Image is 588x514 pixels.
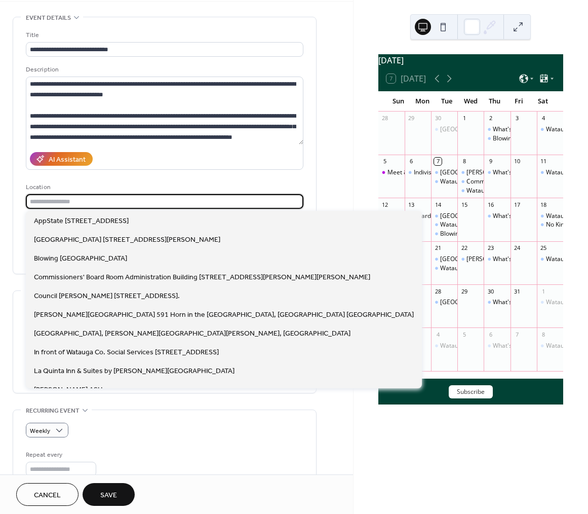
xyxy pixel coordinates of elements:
div: 4 [540,115,547,122]
div: King Street Farmers Market- Downtown Boone [431,212,457,221]
div: 1 [540,287,547,295]
div: 13 [408,201,415,208]
div: 7 [514,331,521,338]
button: Cancel [16,483,79,506]
div: Blowing Rock Candidate Forum [484,134,510,143]
div: What's the Plan? Indivisible Meeting (Virtual) [484,168,510,177]
div: 9 [487,158,494,165]
div: Watauga election expert discusses gerrymandering and lawsuit [457,187,484,195]
div: 16 [487,201,494,208]
div: 25 [540,244,547,252]
div: 10 [514,158,521,165]
span: La Quinta Inn & Suites by [PERSON_NAME][GEOGRAPHIC_DATA] [34,366,234,377]
div: Mon [410,91,435,112]
div: 14 [434,201,442,208]
div: Fri [507,91,531,112]
div: What's the Plan? Indivisible Meeting (Virtual) [484,255,510,264]
div: 17 [514,201,521,208]
div: 22 [460,244,468,252]
span: Weekly [30,425,50,437]
div: King Street Farmers Market- Downtown Boone [431,168,457,177]
div: Repeat every [26,450,94,460]
div: No Kings Protest [537,221,563,229]
div: Watauga County Board of Commissioners [431,264,457,273]
span: Commissioners' Board Room Administration Building [STREET_ADDRESS][PERSON_NAME][PERSON_NAME] [34,272,370,283]
div: Sat [531,91,555,112]
div: Blowing Rock Candidate Forum [493,134,580,143]
div: Blowing Rock Town Council Meeting [440,230,541,238]
div: 6 [408,158,415,165]
div: Location [26,182,301,193]
div: Boone Town Council [457,168,484,177]
span: Council [PERSON_NAME] [STREET_ADDRESS]. [34,291,180,302]
div: 12 [381,201,389,208]
div: 5 [381,158,389,165]
div: Watauga County Farmers Market [537,298,563,307]
div: 3 [514,115,521,122]
div: 30 [487,287,494,295]
div: Blowing Rock Town Council Meeting [431,230,457,238]
div: What's the Plan? Indivisible Meeting (Virtual) [484,212,510,221]
span: [GEOGRAPHIC_DATA] [STREET_ADDRESS][PERSON_NAME] [34,235,220,245]
div: Community FEaST for equitable sustainable food system [457,177,484,186]
div: Thu [483,91,507,112]
div: [DATE] [378,54,563,66]
div: Watauga County Farmers Market [537,125,563,134]
div: Indivisible High Country Zoom call [414,168,509,177]
span: Cancel [34,490,61,501]
span: In front of Watauga Co. Social Services [STREET_ADDRESS] [34,347,219,358]
div: 18 [540,201,547,208]
span: AppState [STREET_ADDRESS] [34,216,129,227]
div: 21 [434,244,442,252]
div: 28 [381,115,389,122]
div: King Street Farmers Market- Downtown Boone [431,298,457,307]
div: 8 [460,158,468,165]
div: Watauga County Farmers Market [537,168,563,177]
div: AI Assistant [49,155,86,165]
div: King Street Farmers Market- Downtown Boone [431,125,457,134]
div: Watauga County Board of Commissioners [440,264,558,273]
div: Watauga County Board of Commissioners [440,177,558,186]
div: Meet & Greet with Chuck Hubbard [378,168,405,177]
button: AI Assistant [30,152,93,166]
div: Watauga County Board of Commissioners [440,342,558,350]
div: Watauga County Board of Commissioners [431,342,457,350]
div: What's the Plan? Indivisible Meeting (Virtual) [484,342,510,350]
div: Watauga County Farmers Market [537,342,563,350]
div: Sun [386,91,411,112]
div: Tue [435,91,459,112]
div: 4 [434,331,442,338]
div: Watauga County Board of Commissioners [431,177,457,186]
div: Description [26,64,301,75]
button: Save [83,483,135,506]
div: 11 [540,158,547,165]
div: Watauga Board of Elections Regular Meeting [431,221,457,229]
div: Meet & Greet with [PERSON_NAME] [387,168,488,177]
div: Boone Town Council Meetings [457,255,484,264]
span: Save [100,490,117,501]
div: 24 [514,244,521,252]
div: 15 [460,201,468,208]
div: 23 [487,244,494,252]
button: Subscribe [449,385,493,398]
span: Blowing [GEOGRAPHIC_DATA] [34,253,127,264]
div: King Street Farmers Market- Downtown Boone [431,255,457,264]
span: Recurring event [26,406,80,416]
div: 2 [487,115,494,122]
div: 7 [434,158,442,165]
div: 1 [460,115,468,122]
div: 5 [460,331,468,338]
div: Watauga County Farmers Market [537,255,563,264]
div: Wed [458,91,483,112]
div: 30 [434,115,442,122]
div: 29 [408,115,415,122]
div: Watauga Board of Elections Regular Meeting [440,221,566,229]
span: [GEOGRAPHIC_DATA], [PERSON_NAME][GEOGRAPHIC_DATA][PERSON_NAME], [GEOGRAPHIC_DATA] [34,328,350,339]
span: [PERSON_NAME] ASU [34,385,102,395]
div: Watauga County Farmers Market [537,212,563,221]
div: [PERSON_NAME] Town Council Meetings [466,255,581,264]
div: What's the Plan? Indivisible Meeting (Virtual) [484,125,510,134]
div: Title [26,30,301,41]
div: 6 [487,331,494,338]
